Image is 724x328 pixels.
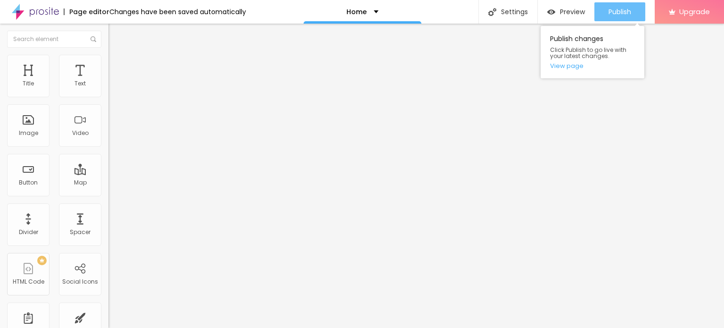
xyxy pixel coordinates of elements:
span: Click Publish to go live with your latest changes. [550,47,635,59]
div: Changes have been saved automatically [109,8,246,15]
img: view-1.svg [547,8,555,16]
iframe: Editor [108,24,724,328]
div: Button [19,179,38,186]
span: Preview [560,8,585,16]
div: Page editor [64,8,109,15]
div: Text [74,80,86,87]
div: Divider [19,229,38,235]
div: Publish changes [541,26,644,78]
div: Map [74,179,87,186]
span: Upgrade [679,8,710,16]
input: Search element [7,31,101,48]
div: Video [72,130,89,136]
a: View page [550,63,635,69]
button: Publish [594,2,645,21]
button: Preview [538,2,594,21]
span: Publish [609,8,631,16]
div: HTML Code [13,278,44,285]
p: Home [346,8,367,15]
div: Social Icons [62,278,98,285]
div: Spacer [70,229,90,235]
div: Image [19,130,38,136]
img: Icone [488,8,496,16]
div: Title [23,80,34,87]
img: Icone [90,36,96,42]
